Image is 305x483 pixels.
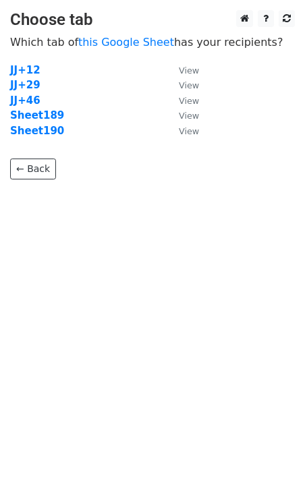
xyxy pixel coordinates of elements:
small: View [179,126,199,136]
small: View [179,80,199,90]
a: View [165,79,199,91]
h3: Choose tab [10,10,295,30]
a: JJ+46 [10,94,40,107]
a: Sheet189 [10,109,64,121]
small: View [179,96,199,106]
small: View [179,65,199,76]
small: View [179,111,199,121]
a: Sheet190 [10,125,64,137]
a: View [165,125,199,137]
a: this Google Sheet [78,36,174,49]
a: JJ+29 [10,79,40,91]
a: View [165,94,199,107]
a: JJ+12 [10,64,40,76]
a: ← Back [10,159,56,179]
a: View [165,64,199,76]
p: Which tab of has your recipients? [10,35,295,49]
a: View [165,109,199,121]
